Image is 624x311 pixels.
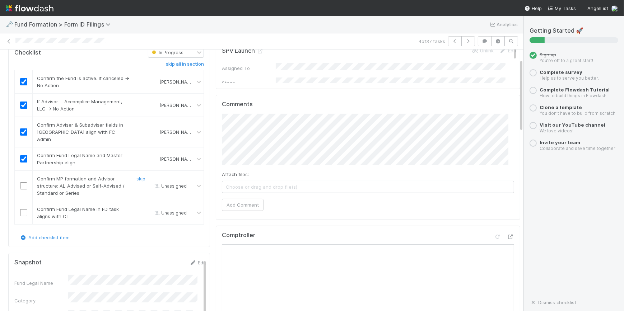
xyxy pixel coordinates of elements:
h5: Getting Started 🚀 [530,27,618,34]
a: Unlink [471,48,494,53]
a: Add checklist item [20,235,70,240]
a: Visit our YouTube channel [540,122,605,128]
div: Assigned To [222,65,276,72]
h5: Comptroller [222,232,255,239]
span: Unassigned [153,183,187,189]
a: skip all in section [166,61,204,70]
span: AngelList [587,5,608,11]
img: logo-inverted-e16ddd16eac7371096b0.svg [6,2,53,14]
img: avatar_7d33b4c2-6dd7-4bf3-9761-6f087fa0f5c6.png [153,156,159,162]
small: You don’t have to build from scratch. [540,110,616,116]
span: [PERSON_NAME] [160,129,195,135]
a: Edit [189,260,206,265]
h5: SPV Launch [222,47,264,55]
span: [PERSON_NAME] [160,156,195,162]
h5: Checklist [14,49,41,56]
a: Analytics [489,20,518,29]
div: Stage [222,79,276,86]
span: If Advisor = Accomplice Management, LLC → No Action [37,99,122,112]
div: Category [14,297,68,304]
div: Fund Legal Name [14,279,68,287]
img: avatar_7d33b4c2-6dd7-4bf3-9761-6f087fa0f5c6.png [153,129,159,135]
h5: Comments [222,101,514,108]
small: Help us to serve you better. [540,75,599,81]
a: skip [136,176,145,182]
small: How to build things in Flowdash. [540,93,607,98]
span: 🗝️ [6,21,13,27]
small: We love videos! [540,128,573,133]
div: Help [525,5,542,12]
span: Confirm MP formation and Advisor structure: AL-Advised or Self-Advised / Standard or Series [37,176,125,196]
span: [PERSON_NAME] [160,79,195,85]
a: Dismiss checklist [530,300,576,305]
span: Confirm the Fund is active. If canceled → No Action [37,75,129,88]
span: Confirm Fund Legal Name in FD task aligns with CT [37,206,119,219]
h6: skip all in section [166,61,204,67]
span: My Tasks [548,5,576,11]
img: avatar_7d33b4c2-6dd7-4bf3-9761-6f087fa0f5c6.png [611,5,618,12]
img: avatar_7d33b4c2-6dd7-4bf3-9761-6f087fa0f5c6.png [153,102,159,108]
h5: Snapshot [14,259,42,266]
a: Complete Flowdash Tutorial [540,87,610,93]
span: 4 of 37 tasks [419,38,445,45]
button: Add Comment [222,199,264,211]
a: Invite your team [540,140,580,145]
img: avatar_7d33b4c2-6dd7-4bf3-9761-6f087fa0f5c6.png [153,79,159,85]
span: Fund Formation > Form ID Filings [14,21,114,28]
label: Attach files: [222,171,249,178]
small: Collaborate and save time together! [540,146,616,151]
a: Edit [499,48,516,53]
small: You’re off to a great start! [540,58,593,63]
span: Confirm Fund Legal Name and Master Partnership align [37,152,122,165]
a: Clone a template [540,104,582,110]
a: Complete survey [540,69,582,75]
span: In Progress [150,50,183,55]
span: [PERSON_NAME] [160,103,195,108]
span: Choose or drag and drop file(s) [222,181,514,193]
span: Sign up [540,52,556,57]
span: Confirm Adviser & Subadviser fields in [GEOGRAPHIC_DATA] align with FC Admin [37,122,123,142]
a: My Tasks [548,5,576,12]
span: Unassigned [153,210,187,216]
